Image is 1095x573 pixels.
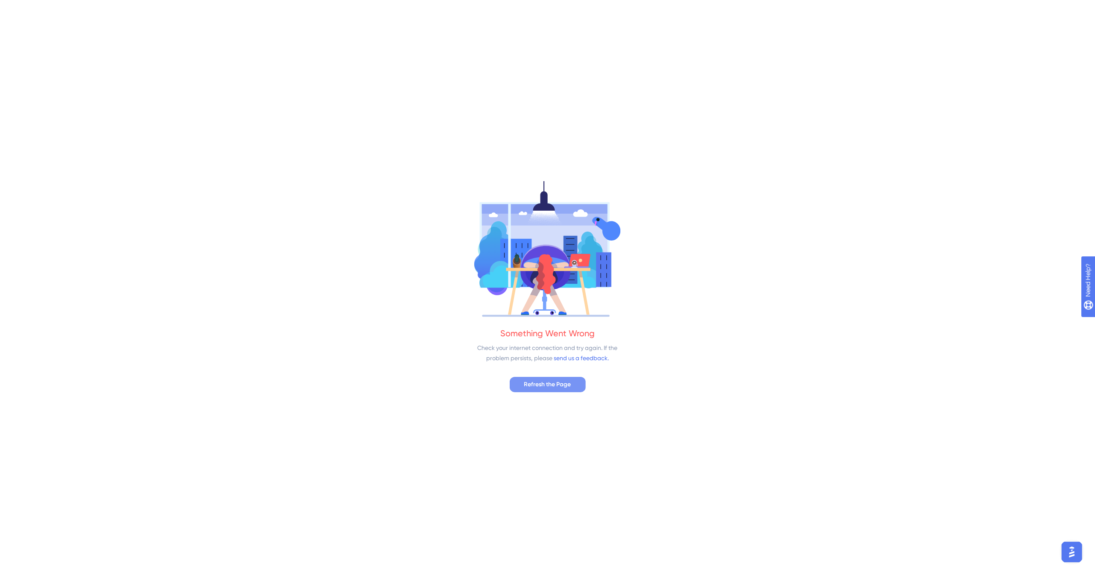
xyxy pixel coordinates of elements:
[473,343,622,363] div: Check your internet connection and try again. If the problem persists, please
[510,377,586,392] button: Refresh the Page
[554,355,609,361] a: send us a feedback.
[1059,539,1085,565] iframe: UserGuiding AI Assistant Launcher
[524,379,571,390] span: Refresh the Page
[20,2,53,12] span: Need Help?
[500,327,595,339] div: Something Went Wrong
